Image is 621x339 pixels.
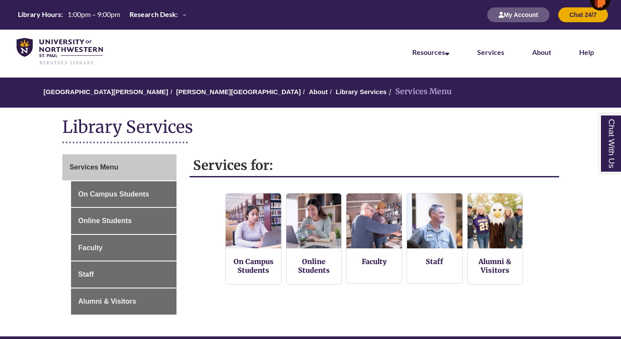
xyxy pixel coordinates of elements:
span: – [183,10,187,18]
a: Library Services [336,88,387,95]
button: Chat 24/7 [558,7,608,22]
th: Research Desk: [126,10,179,19]
a: Online Students [71,208,177,234]
img: Alumni and Visitors Services [468,193,523,249]
a: Online Students [298,257,330,275]
span: 1:00pm – 9:00pm [68,10,120,18]
li: Services Menu [387,85,452,98]
img: Faculty Resources [346,193,402,249]
a: Staff [71,261,177,288]
h2: Services for: [190,154,559,177]
img: On Campus Students Services [226,193,281,249]
a: About [309,88,328,95]
a: Faculty [362,257,387,266]
a: Help [579,48,594,56]
a: Alumni & Visitors [478,257,511,275]
img: Online Students Services [286,193,342,249]
table: Hours Today [14,10,190,19]
a: On Campus Students [234,257,274,275]
a: Resources [412,48,449,56]
div: Guide Page Menu [62,154,177,315]
a: Staff [426,257,443,266]
a: Hours Today [14,10,190,20]
a: Chat 24/7 [558,11,608,18]
a: Alumni & Visitors [71,288,177,315]
img: UNWSP Library Logo [17,38,103,65]
a: My Account [487,11,550,18]
img: Staff Services [407,193,462,249]
h1: Library Services [62,116,559,139]
a: Faculty [71,235,177,261]
a: On Campus Students [71,181,177,207]
a: About [532,48,551,56]
th: Library Hours: [14,10,64,19]
span: Services Menu [70,163,119,171]
a: [GEOGRAPHIC_DATA][PERSON_NAME] [44,88,168,95]
button: My Account [487,7,550,22]
a: [PERSON_NAME][GEOGRAPHIC_DATA] [176,88,301,95]
a: Services Menu [62,154,177,180]
a: Services [477,48,504,56]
